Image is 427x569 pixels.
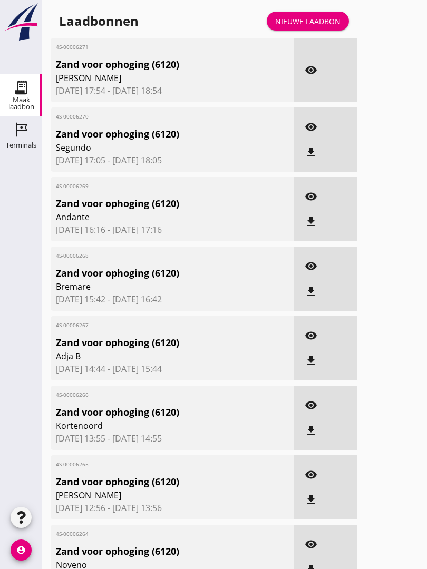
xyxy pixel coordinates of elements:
[56,84,289,97] span: [DATE] 17:54 - [DATE] 18:54
[2,3,40,42] img: logo-small.a267ee39.svg
[56,72,250,84] span: [PERSON_NAME]
[56,350,250,362] span: Adja B
[305,285,317,298] i: file_download
[56,321,250,329] span: 4S-00006267
[11,539,32,561] i: account_circle
[56,405,250,419] span: Zand voor ophoging (6120)
[56,336,250,350] span: Zand voor ophoging (6120)
[6,142,36,149] div: Terminals
[305,424,317,437] i: file_download
[305,468,317,481] i: visibility
[56,113,250,121] span: 4S-00006270
[56,489,250,502] span: [PERSON_NAME]
[56,475,250,489] span: Zand voor ophoging (6120)
[305,494,317,506] i: file_download
[305,538,317,551] i: visibility
[275,16,341,27] div: Nieuwe laadbon
[56,432,289,445] span: [DATE] 13:55 - [DATE] 14:55
[56,266,250,280] span: Zand voor ophoging (6120)
[305,121,317,133] i: visibility
[56,211,250,223] span: Andante
[56,544,250,558] span: Zand voor ophoging (6120)
[56,530,250,538] span: 4S-00006264
[56,141,250,154] span: Segundo
[56,127,250,141] span: Zand voor ophoging (6120)
[305,215,317,228] i: file_download
[305,146,317,159] i: file_download
[56,223,289,236] span: [DATE] 16:16 - [DATE] 17:16
[56,154,289,166] span: [DATE] 17:05 - [DATE] 18:05
[56,43,250,51] span: 4S-00006271
[56,252,250,260] span: 4S-00006268
[56,57,250,72] span: Zand voor ophoging (6120)
[305,190,317,203] i: visibility
[56,362,289,375] span: [DATE] 14:44 - [DATE] 15:44
[305,355,317,367] i: file_download
[305,260,317,272] i: visibility
[305,329,317,342] i: visibility
[56,293,289,306] span: [DATE] 15:42 - [DATE] 16:42
[59,13,139,30] div: Laadbonnen
[267,12,349,31] a: Nieuwe laadbon
[56,419,250,432] span: Kortenoord
[56,197,250,211] span: Zand voor ophoging (6120)
[56,502,289,514] span: [DATE] 12:56 - [DATE] 13:56
[56,182,250,190] span: 4S-00006269
[56,460,250,468] span: 4S-00006265
[56,280,250,293] span: Bremare
[56,391,250,399] span: 4S-00006266
[305,399,317,411] i: visibility
[305,64,317,76] i: visibility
